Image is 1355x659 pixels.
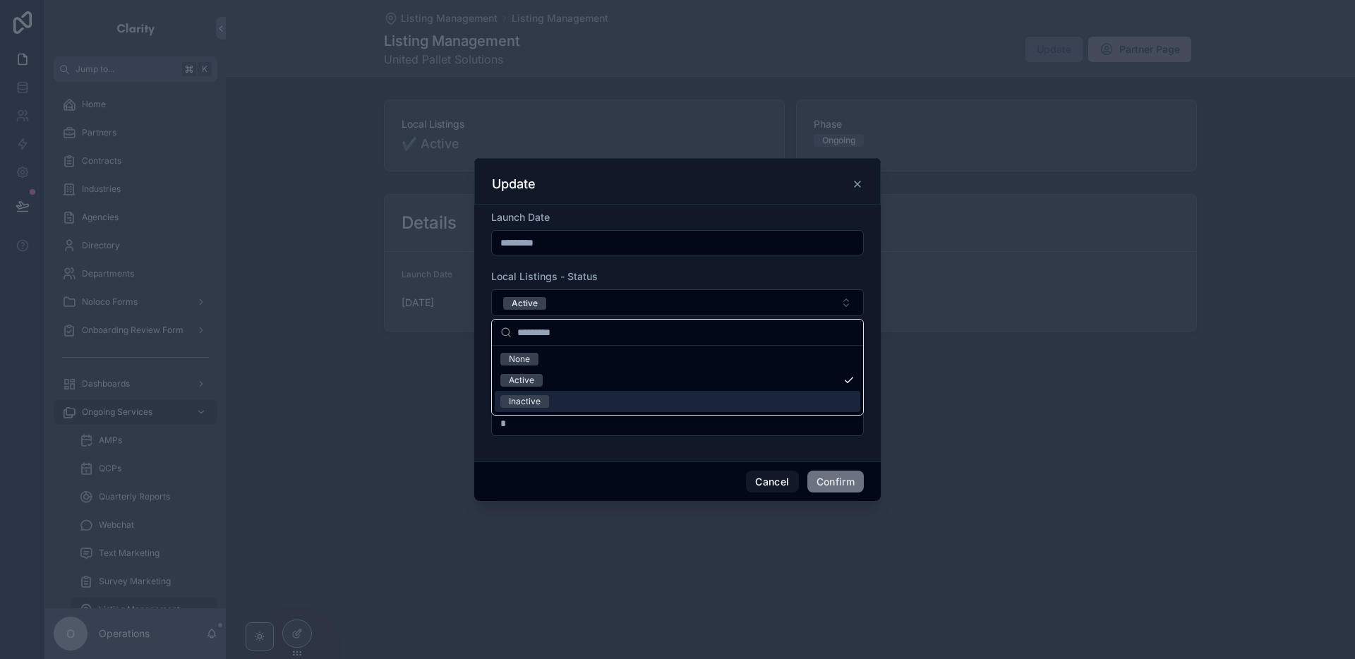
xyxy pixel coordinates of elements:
div: Suggestions [492,346,863,415]
h3: Update [492,176,536,193]
div: Inactive [509,395,541,408]
button: Select Button [491,289,864,316]
span: Launch Date [491,211,550,223]
button: Cancel [746,471,798,493]
div: None [509,353,530,365]
span: Local Listings - Status [491,270,598,282]
div: Active [512,297,538,310]
button: Confirm [807,471,864,493]
div: Active [509,374,534,387]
